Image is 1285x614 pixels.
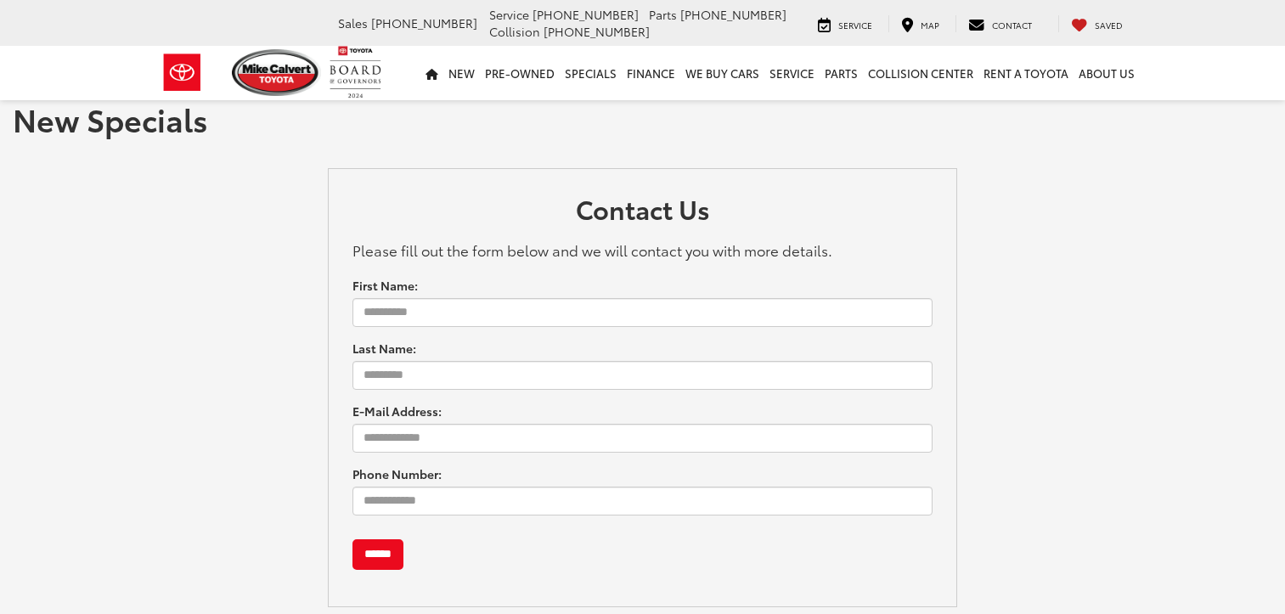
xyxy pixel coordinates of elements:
[978,46,1074,100] a: Rent a Toyota
[560,46,622,100] a: Specials
[533,6,639,23] span: [PHONE_NUMBER]
[820,46,863,100] a: Parts
[480,46,560,100] a: Pre-Owned
[680,6,786,23] span: [PHONE_NUMBER]
[1095,19,1123,31] span: Saved
[352,239,933,260] p: Please fill out the form below and we will contact you with more details.
[352,403,442,420] label: E-Mail Address:
[232,49,322,96] img: Mike Calvert Toyota
[352,340,416,357] label: Last Name:
[649,6,677,23] span: Parts
[680,46,764,100] a: WE BUY CARS
[352,277,418,294] label: First Name:
[805,15,885,32] a: Service
[992,19,1032,31] span: Contact
[420,46,443,100] a: Home
[489,6,529,23] span: Service
[352,194,933,231] h2: Contact Us
[921,19,939,31] span: Map
[352,465,442,482] label: Phone Number:
[838,19,872,31] span: Service
[13,102,1272,136] h1: New Specials
[863,46,978,100] a: Collision Center
[1074,46,1140,100] a: About Us
[544,23,650,40] span: [PHONE_NUMBER]
[1058,15,1136,32] a: My Saved Vehicles
[955,15,1045,32] a: Contact
[764,46,820,100] a: Service
[150,45,214,100] img: Toyota
[622,46,680,100] a: Finance
[443,46,480,100] a: New
[371,14,477,31] span: [PHONE_NUMBER]
[338,14,368,31] span: Sales
[489,23,540,40] span: Collision
[888,15,952,32] a: Map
